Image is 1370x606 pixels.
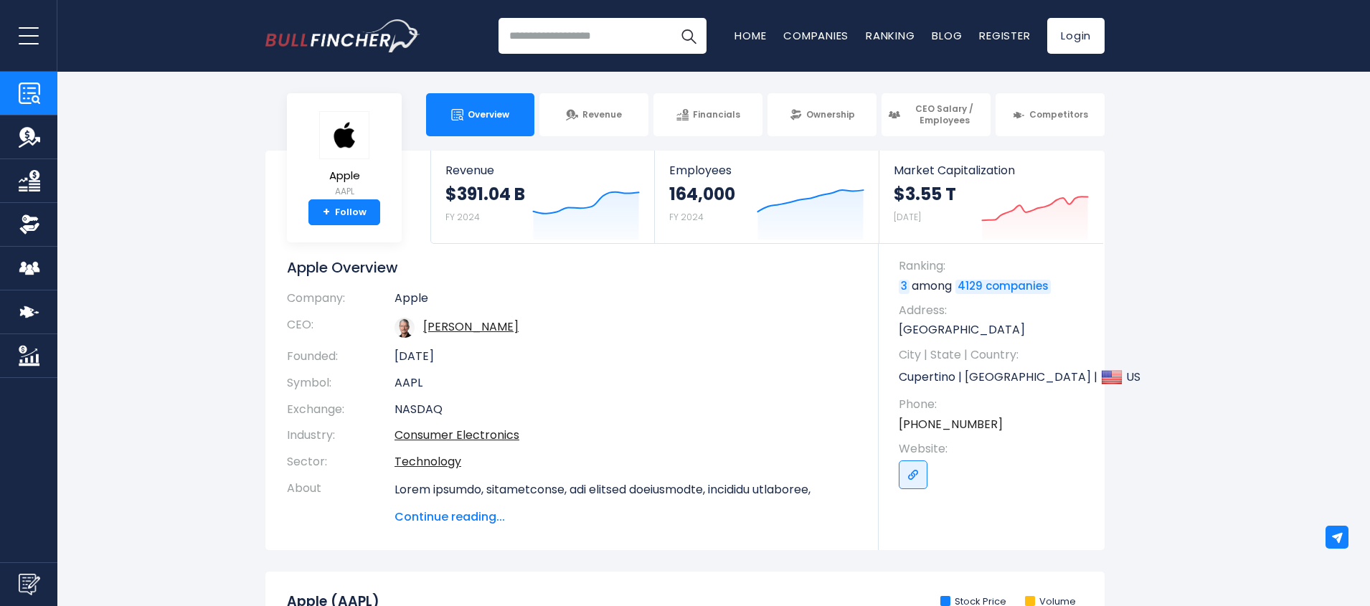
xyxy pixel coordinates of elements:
a: Go to homepage [265,19,420,52]
a: CEO Salary / Employees [882,93,991,136]
span: Continue reading... [395,508,857,526]
img: Ownership [19,214,40,235]
a: Competitors [996,93,1105,136]
a: Login [1047,18,1105,54]
a: Employees 164,000 FY 2024 [655,151,878,243]
span: Competitors [1029,109,1088,120]
a: Ownership [767,93,877,136]
img: tim-cook.jpg [395,318,415,338]
a: Financials [653,93,762,136]
button: Search [671,18,707,54]
span: Employees [669,164,864,177]
span: Ownership [806,109,855,120]
span: Address: [899,303,1090,318]
a: Revenue $391.04 B FY 2024 [431,151,654,243]
p: Cupertino | [GEOGRAPHIC_DATA] | US [899,366,1090,388]
th: Company: [287,291,395,312]
td: Apple [395,291,857,312]
strong: 164,000 [669,183,735,205]
img: Bullfincher logo [265,19,420,52]
a: Technology [395,453,461,470]
span: Market Capitalization [894,164,1089,177]
span: Financials [693,109,740,120]
a: 4129 companies [955,280,1051,294]
a: Revenue [539,93,648,136]
span: Apple [319,170,369,182]
a: Blog [932,28,962,43]
a: Go to link [899,460,927,489]
th: Industry: [287,422,395,449]
a: 3 [899,280,910,294]
th: Sector: [287,449,395,475]
strong: + [323,206,330,219]
span: Website: [899,441,1090,457]
th: Founded: [287,344,395,370]
small: AAPL [319,185,369,198]
strong: $391.04 B [445,183,525,205]
small: [DATE] [894,211,921,223]
span: Ranking: [899,258,1090,274]
a: Register [979,28,1030,43]
td: AAPL [395,370,857,397]
a: Ranking [866,28,915,43]
small: FY 2024 [669,211,704,223]
th: Symbol: [287,370,395,397]
a: Apple AAPL [318,110,370,200]
a: Home [734,28,766,43]
th: Exchange: [287,397,395,423]
span: CEO Salary / Employees [904,103,984,126]
th: CEO: [287,312,395,344]
a: Companies [783,28,849,43]
p: [GEOGRAPHIC_DATA] [899,322,1090,338]
small: FY 2024 [445,211,480,223]
strong: $3.55 T [894,183,956,205]
td: NASDAQ [395,397,857,423]
span: Phone: [899,397,1090,412]
span: Revenue [582,109,622,120]
a: Market Capitalization $3.55 T [DATE] [879,151,1103,243]
p: among [899,278,1090,294]
th: About [287,475,395,526]
a: [PHONE_NUMBER] [899,417,1003,432]
a: Overview [426,93,535,136]
span: Revenue [445,164,640,177]
span: Overview [468,109,509,120]
td: [DATE] [395,344,857,370]
h1: Apple Overview [287,258,857,277]
a: ceo [423,318,519,335]
a: +Follow [308,199,380,225]
span: City | State | Country: [899,347,1090,363]
a: Consumer Electronics [395,427,519,443]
